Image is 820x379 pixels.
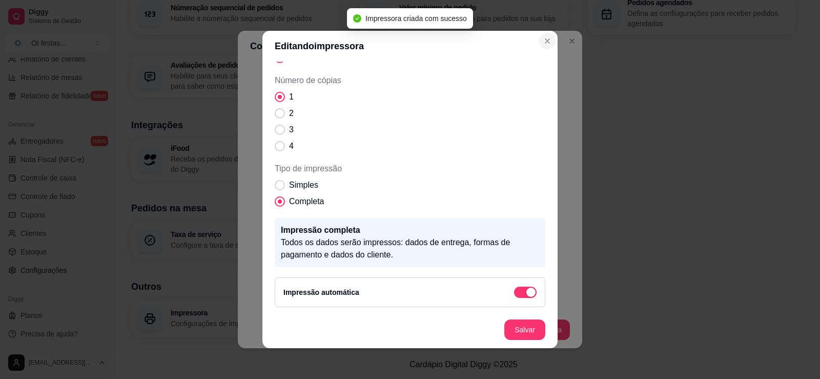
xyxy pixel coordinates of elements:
button: Salvar [504,320,545,340]
span: Simples [289,179,318,191]
span: 4 [289,140,294,152]
span: Impressora criada com sucesso [365,14,467,23]
p: Impressão completa [281,224,539,236]
span: 3 [289,124,294,136]
p: Todos os dados serão impressos: dados de entrega, formas de pagamento e dados do cliente. [281,236,539,261]
span: Número de cópias [275,74,545,87]
span: Tipo de impressão [275,163,545,175]
span: 2 [289,107,294,119]
span: Completa [289,195,324,208]
span: check-circle [353,14,361,23]
div: Tipo de impressão [275,163,545,208]
span: 1 [289,91,294,103]
button: Close [539,33,556,49]
div: Número de cópias [275,74,545,152]
div: Tamanho do papel [275,19,545,64]
header: Editando impressora [262,31,558,62]
label: Impressão automática [283,288,359,296]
